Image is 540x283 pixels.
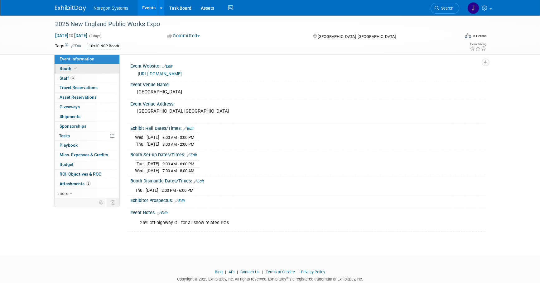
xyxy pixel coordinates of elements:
span: Budget [60,162,74,167]
span: (2 days) [89,34,102,38]
span: Noregon Systems [94,6,128,11]
span: 8:00 AM - 3:00 PM [162,135,194,140]
a: Tasks [55,131,119,141]
a: Terms of Service [266,270,295,274]
td: Tue. [135,161,147,167]
a: Edit [183,126,194,131]
a: Staff3 [55,74,119,83]
div: 25% off-highway GL for all show related POs [136,217,417,229]
span: 8:00 AM - 2:00 PM [162,142,194,147]
a: Search [431,3,459,14]
div: 2025 New England Public Works Expo [53,19,450,30]
pre: [GEOGRAPHIC_DATA], [GEOGRAPHIC_DATA] [137,108,271,114]
span: 7:00 AM - 8:00 AM [162,168,194,173]
td: Thu. [135,187,146,193]
div: Booth Set-up Dates/Times: [130,150,485,158]
img: Format-Inperson.png [465,33,471,38]
td: [DATE] [147,141,159,148]
span: Search [439,6,453,11]
a: more [55,189,119,198]
span: Sponsorships [60,124,86,129]
img: Johana Gil [467,2,479,14]
span: Asset Reservations [60,95,97,100]
span: 2:00 PM - 6:00 PM [162,188,193,193]
td: Thu. [135,141,147,148]
span: 9:00 AM - 6:00 PM [162,162,194,166]
span: to [68,33,74,38]
a: Sponsorships [55,122,119,131]
span: Event Information [60,56,94,61]
span: Shipments [60,114,80,119]
span: | [261,270,265,274]
span: Staff [60,76,75,81]
a: ROI, Objectives & ROO [55,170,119,179]
div: [GEOGRAPHIC_DATA] [135,87,480,97]
span: Playbook [60,143,78,148]
a: API [229,270,234,274]
a: [URL][DOMAIN_NAME] [138,71,182,76]
span: | [296,270,300,274]
td: [DATE] [147,161,159,167]
div: Exhibitor Prospectus: [130,196,485,204]
td: Personalize Event Tab Strip [96,198,107,206]
a: Attachments2 [55,179,119,189]
a: Giveaways [55,102,119,112]
span: Giveaways [60,104,80,109]
td: Wed. [135,134,147,141]
img: ExhibitDay [55,5,86,12]
div: Exhibit Hall Dates/Times: [130,124,485,132]
a: Edit [187,153,197,157]
div: Booth Dismantle Dates/Times: [130,176,485,184]
a: Contact Us [240,270,260,274]
span: [DATE] [DATE] [55,33,88,38]
div: 10x10 NSP Booth [87,43,121,50]
span: 2 [86,181,91,186]
i: Booth reservation complete [74,67,77,70]
span: Misc. Expenses & Credits [60,152,108,157]
div: Event Venue Address: [130,99,485,107]
a: Blog [215,270,223,274]
a: Event Information [55,54,119,64]
a: Edit [157,211,168,215]
td: [DATE] [147,134,159,141]
div: Event Website: [130,61,485,69]
sup: ® [286,276,288,280]
td: [DATE] [147,167,159,174]
div: Event Rating [470,43,486,46]
span: [GEOGRAPHIC_DATA], [GEOGRAPHIC_DATA] [317,34,395,39]
a: Playbook [55,141,119,150]
a: Edit [194,179,204,183]
a: Edit [175,199,185,203]
span: | [224,270,228,274]
td: Toggle Event Tabs [107,198,120,206]
span: Booth [60,66,79,71]
td: [DATE] [146,187,158,193]
a: Travel Reservations [55,83,119,92]
a: Budget [55,160,119,169]
span: Attachments [60,181,91,186]
span: | [235,270,239,274]
td: Tags [55,43,81,50]
a: Edit [162,64,172,68]
a: Edit [71,44,81,48]
a: Privacy Policy [301,270,325,274]
button: Committed [165,33,202,39]
div: Event Format [422,32,487,42]
div: Event Venue Name: [130,80,485,88]
span: Tasks [59,133,70,138]
td: Wed. [135,167,147,174]
span: Travel Reservations [60,85,98,90]
a: Booth [55,64,119,73]
a: Asset Reservations [55,93,119,102]
span: more [58,191,68,196]
a: Misc. Expenses & Credits [55,150,119,160]
span: ROI, Objectives & ROO [60,172,101,177]
div: In-Person [472,34,487,38]
div: Event Notes: [130,208,485,216]
a: Shipments [55,112,119,121]
span: 3 [70,76,75,80]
